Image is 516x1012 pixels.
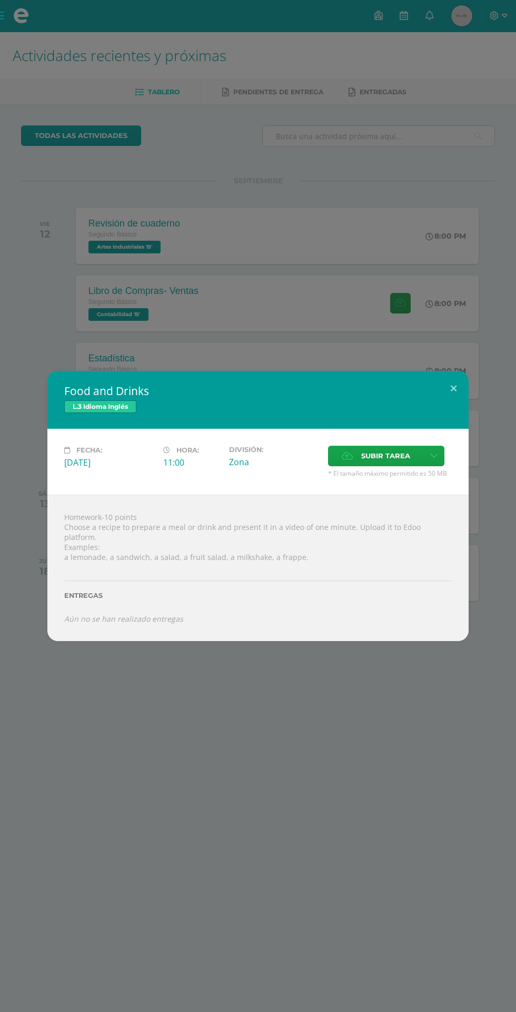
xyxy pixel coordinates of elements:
div: [DATE] [64,457,155,468]
span: Fecha: [76,446,102,454]
span: L.3 Idioma Inglés [64,400,136,413]
span: * El tamaño máximo permitido es 50 MB [328,469,452,478]
span: Subir tarea [361,446,410,466]
button: Close (Esc) [439,371,469,407]
i: Aún no se han realizado entregas [64,614,183,624]
span: Hora: [176,446,199,454]
div: Homework-10 points Choose a recipe to prepare a meal or drink and present it in a video of one mi... [47,495,469,641]
div: Zona [229,456,320,468]
h2: Food and Drinks [64,384,452,398]
div: 11:00 [163,457,221,468]
label: Entregas [64,592,452,600]
label: División: [229,446,320,454]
